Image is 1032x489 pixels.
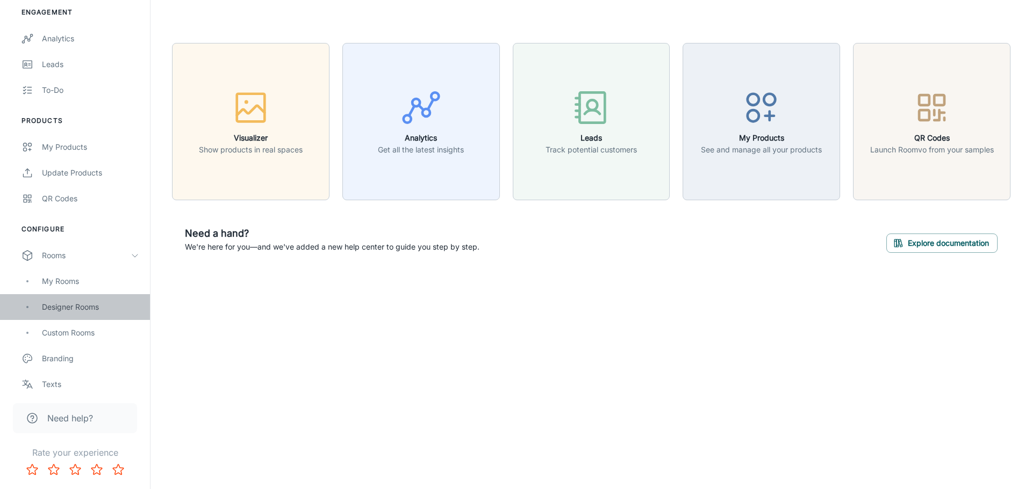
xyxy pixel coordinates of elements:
button: Explore documentation [886,233,998,253]
div: My Products [42,141,139,153]
h6: My Products [701,132,822,144]
p: Get all the latest insights [378,144,464,156]
p: We're here for you—and we've added a new help center to guide you step by step. [185,241,479,253]
button: LeadsTrack potential customers [513,43,670,200]
p: Launch Roomvo from your samples [870,144,994,156]
div: Analytics [42,33,139,45]
p: See and manage all your products [701,144,822,156]
div: Rooms [42,250,131,261]
p: Show products in real spaces [199,144,303,156]
h6: Need a hand? [185,226,479,241]
h6: Visualizer [199,132,303,144]
button: VisualizerShow products in real spaces [172,43,329,200]
div: Designer Rooms [42,301,139,313]
a: My ProductsSee and manage all your products [683,115,840,126]
button: QR CodesLaunch Roomvo from your samples [853,43,1010,200]
a: QR CodesLaunch Roomvo from your samples [853,115,1010,126]
a: AnalyticsGet all the latest insights [342,115,500,126]
div: To-do [42,84,139,96]
div: My Rooms [42,275,139,287]
div: Leads [42,59,139,70]
div: Update Products [42,167,139,179]
button: AnalyticsGet all the latest insights [342,43,500,200]
button: My ProductsSee and manage all your products [683,43,840,200]
h6: Analytics [378,132,464,144]
h6: QR Codes [870,132,994,144]
p: Track potential customers [546,144,637,156]
a: Explore documentation [886,237,998,247]
h6: Leads [546,132,637,144]
div: QR Codes [42,193,139,205]
a: LeadsTrack potential customers [513,115,670,126]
